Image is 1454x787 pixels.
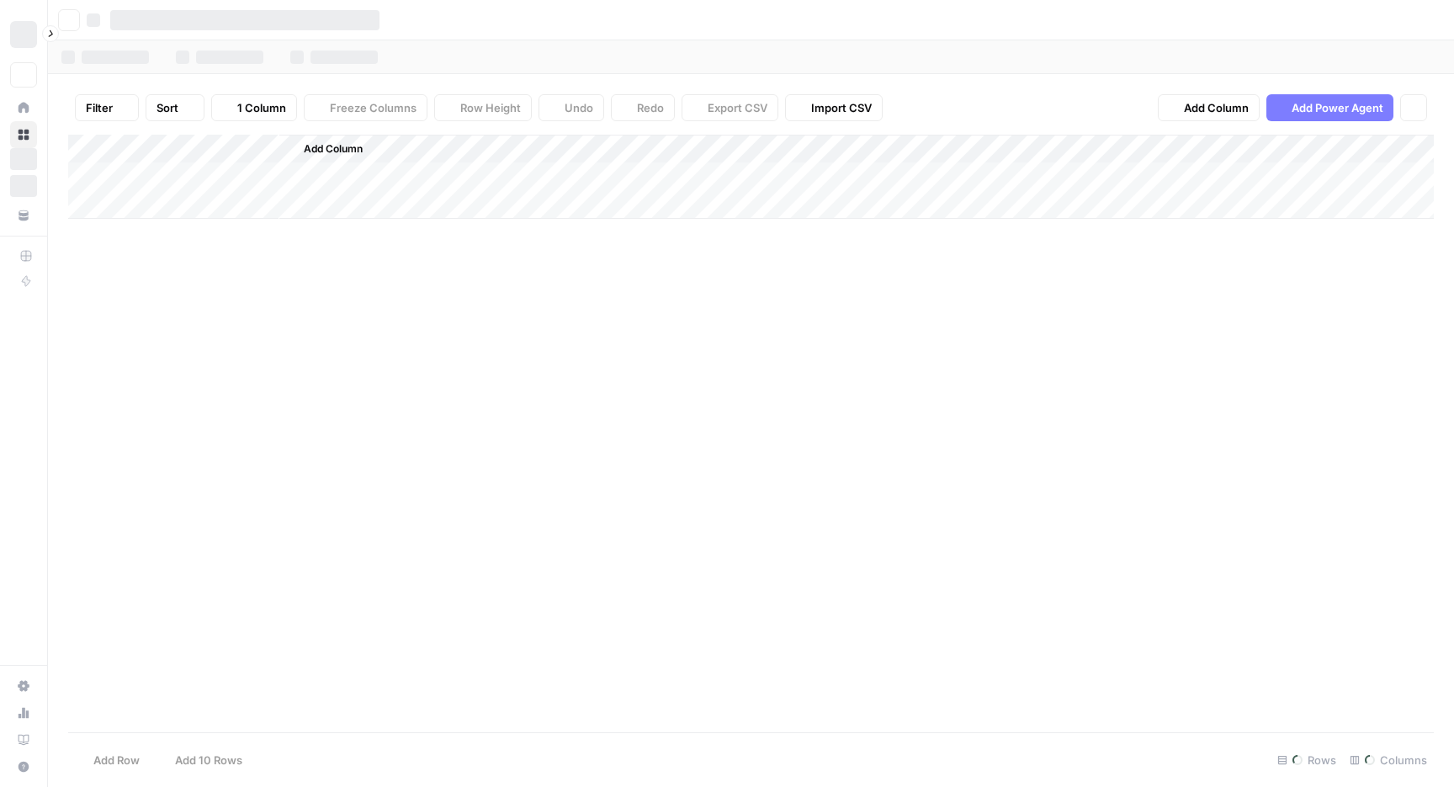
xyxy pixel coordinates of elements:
button: Add Power Agent [1266,94,1393,121]
a: Settings [10,673,37,699]
span: 1 Column [237,99,286,116]
span: Add Row [93,752,140,768]
span: Import CSV [811,99,872,116]
button: Add Column [1158,94,1260,121]
button: Freeze Columns [304,94,427,121]
a: Learning Hub [10,726,37,753]
button: Help + Support [10,753,37,780]
span: Export CSV [708,99,767,116]
span: Add Column [304,141,363,157]
button: Add 10 Rows [150,747,252,774]
button: Import CSV [785,94,883,121]
button: Add Column [282,138,369,160]
span: Undo [565,99,593,116]
span: Filter [86,99,113,116]
button: Row Height [434,94,532,121]
div: Rows [1271,747,1343,774]
a: Browse [10,121,37,148]
span: Add Power Agent [1292,99,1383,116]
span: Add Column [1184,99,1249,116]
button: Add Row [68,747,150,774]
span: Freeze Columns [330,99,417,116]
span: Sort [157,99,178,116]
a: Home [10,94,37,121]
button: 1 Column [211,94,297,121]
span: Redo [637,99,664,116]
div: Columns [1343,747,1434,774]
button: Redo [611,94,675,121]
button: Filter [75,94,139,121]
button: Sort [146,94,204,121]
a: Usage [10,699,37,726]
a: Your Data [10,202,37,229]
button: Undo [539,94,604,121]
span: Row Height [460,99,521,116]
button: Export CSV [682,94,778,121]
span: Add 10 Rows [175,752,242,768]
